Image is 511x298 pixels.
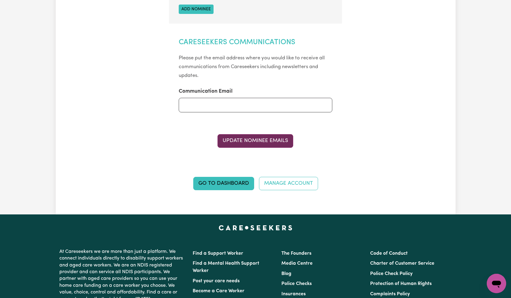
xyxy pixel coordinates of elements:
a: Become a Care Worker [193,289,244,293]
a: Complaints Policy [370,292,410,296]
small: Please put the email address where you would like to receive all communications from Careseekers ... [179,55,325,78]
a: Blog [281,271,291,276]
a: Post your care needs [193,279,240,283]
a: Find a Support Worker [193,251,243,256]
label: Communication Email [179,88,233,95]
a: Protection of Human Rights [370,281,432,286]
a: Charter of Customer Service [370,261,434,266]
a: Insurances [281,292,306,296]
h2: Careseekers Communications [179,38,332,47]
a: Police Checks [281,281,312,286]
a: Go to Dashboard [193,177,254,190]
a: Manage Account [259,177,318,190]
a: Code of Conduct [370,251,408,256]
button: Update Nominee Emails [217,134,293,147]
iframe: Button to launch messaging window [487,274,506,293]
a: Police Check Policy [370,271,413,276]
a: Careseekers home page [219,225,292,230]
button: Add nominee [179,5,214,14]
a: The Founders [281,251,311,256]
a: Find a Mental Health Support Worker [193,261,259,273]
a: Media Centre [281,261,313,266]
